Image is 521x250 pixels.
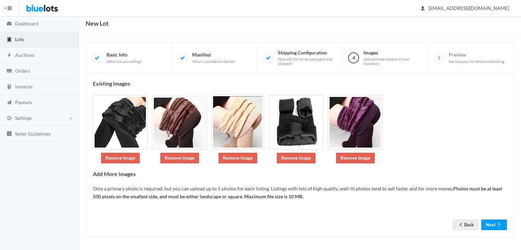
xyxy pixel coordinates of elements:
[93,80,507,87] h4: Existing Images
[15,115,32,121] span: Settings
[15,52,34,58] span: Auctions
[15,36,24,42] span: Lots
[6,68,13,75] ion-icon: cash
[421,5,509,11] span: [EMAIL_ADDRESS][DOMAIN_NAME]
[152,96,207,149] img: 4db2bfee-d8a8-4847-b8c7-a53e22626a66-1744722043.jpg
[15,99,32,105] span: Payouts
[6,84,13,90] ion-icon: calculator
[496,222,503,228] ion-icon: arrow forward
[449,52,505,64] span: Preview
[93,186,502,199] b: Photos must be at least 500 pixels on the smallest side, and must be either landscape or square. ...
[348,52,359,63] span: 4
[101,153,140,163] a: Remove Image
[6,37,13,43] ion-icon: clipboard
[93,95,148,149] img: b738a02d-4254-467d-8267-8117ab22f601-1744722041.jpg
[15,21,39,26] span: Dashboard
[419,5,426,12] ion-icon: person
[93,171,507,177] h4: Add More Images
[278,50,337,66] span: Shipping Configuration
[160,153,199,163] a: Remove Image
[363,50,423,66] span: Images
[6,52,13,59] ion-icon: flash
[6,21,13,27] ion-icon: speedometer
[219,153,257,163] a: Remove Image
[336,153,375,163] a: Remove Image
[328,95,383,149] img: a807800b-4916-4178-a54c-2179e12bda5a-1744722044.jpg
[15,68,30,74] span: Orders
[449,59,505,64] span: Review your lot before submitting
[211,95,264,149] img: bb775389-5ef9-447c-9981-bbeeaad754df-1744722043.jpg
[278,57,337,66] span: How will this lot be packaged and shipped?
[457,222,464,228] ion-icon: arrow back
[363,57,423,66] span: Upload some photos of your inventory
[277,153,315,163] a: Remove Image
[434,52,445,63] span: 5
[192,59,235,64] span: What's included in the lot?
[192,52,235,64] span: Manifest
[15,131,51,137] span: Seller Guidelines
[86,18,109,28] h1: New Lot
[6,100,13,106] ion-icon: paper plane
[453,220,478,230] a: arrow backBack
[93,185,507,200] p: Only a primary photo is required, but you can upload up to 5 photos for each listing. Listings wi...
[107,52,142,64] span: Basic Info
[15,84,33,89] span: Invoices
[6,131,13,137] ion-icon: list box
[6,115,13,122] ion-icon: cog
[107,59,142,64] span: What are you selling?
[481,220,507,230] button: Nextarrow forward
[269,95,323,149] img: db175f28-66c1-4b97-8604-122cd71fdcd8-1744722044.jpg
